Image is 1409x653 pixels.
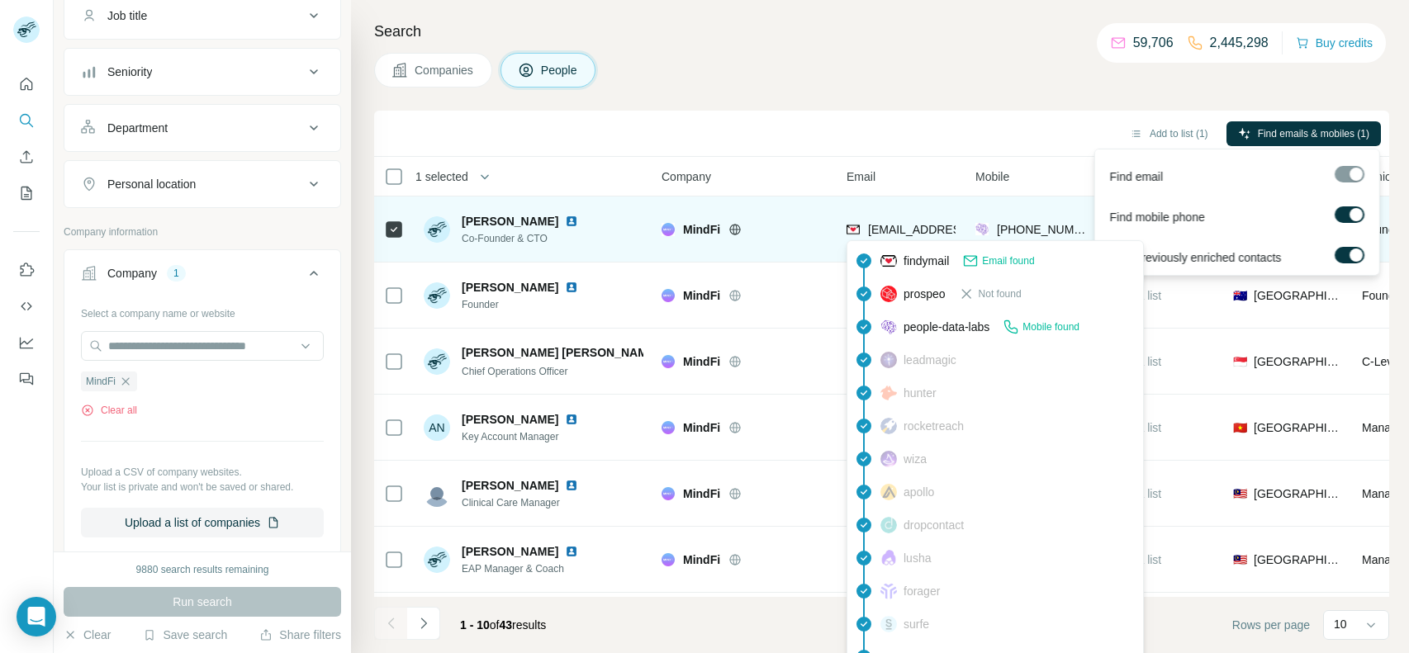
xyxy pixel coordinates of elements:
[565,545,578,558] img: LinkedIn logo
[541,62,579,78] span: People
[1210,33,1269,53] p: 2,445,298
[374,20,1389,43] h4: Search
[462,215,558,228] span: [PERSON_NAME]
[81,300,324,321] div: Select a company name or website
[81,403,137,418] button: Clear all
[64,52,340,92] button: Seniority
[662,355,675,368] img: Logo of MindFi
[136,562,269,577] div: 9880 search results remaining
[1133,33,1174,53] p: 59,706
[880,484,897,500] img: provider apollo logo
[462,231,598,246] span: Co-Founder & CTO
[662,168,711,185] span: Company
[500,618,513,632] span: 43
[81,465,324,480] p: Upload a CSV of company websites.
[17,597,56,636] div: Open Intercom Messenger
[683,287,720,304] span: MindFi
[847,168,875,185] span: Email
[462,561,598,576] span: EAP Manager & Coach
[880,451,897,467] img: provider wiza logo
[424,480,450,507] img: Avatar
[1362,168,1407,185] span: Seniority
[64,225,341,239] p: Company information
[683,353,720,370] span: MindFi
[880,550,897,566] img: provider lusha logo
[462,344,782,361] span: [PERSON_NAME] [PERSON_NAME][GEOGRAPHIC_DATA]
[683,485,720,502] span: MindFi
[64,253,340,300] button: Company1
[424,348,450,375] img: Avatar
[880,386,897,400] img: provider hunter logo
[259,627,341,643] button: Share filters
[13,106,40,135] button: Search
[13,291,40,321] button: Use Surfe API
[1362,487,1407,500] span: Manager
[460,618,546,632] span: results
[490,618,500,632] span: of
[13,142,40,172] button: Enrich CSV
[13,69,40,99] button: Quick start
[662,289,675,302] img: Logo of MindFi
[407,607,440,640] button: Navigate to next page
[143,627,227,643] button: Save search
[904,253,949,269] span: findymail
[424,547,450,573] img: Avatar
[415,168,468,185] span: 1 selected
[1232,617,1310,633] span: Rows per page
[424,282,450,309] img: Avatar
[462,297,598,312] span: Founder
[1233,353,1247,370] span: 🇸🇬
[904,484,934,500] span: apollo
[1362,553,1407,566] span: Manager
[81,480,324,494] p: Your list is private and won't be saved or shared.
[975,168,1009,185] span: Mobile
[1254,419,1342,436] span: [GEOGRAPHIC_DATA]
[565,281,578,294] img: LinkedIn logo
[1362,355,1402,368] span: C-Level
[1254,287,1342,304] span: [GEOGRAPHIC_DATA]
[662,421,675,434] img: Logo of MindFi
[683,221,720,238] span: MindFi
[1109,168,1163,185] span: Find email
[880,583,897,599] img: provider forager logo
[13,178,40,208] button: My lists
[462,279,558,296] span: [PERSON_NAME]
[1233,485,1247,502] span: 🇲🇾
[13,328,40,357] button: Dashboard
[64,108,340,148] button: Department
[904,451,927,467] span: wiza
[904,286,946,302] span: prospeo
[683,419,720,436] span: MindFi
[1258,126,1369,141] span: Find emails & mobiles (1)
[415,62,475,78] span: Companies
[847,221,860,238] img: provider findymail logo
[565,215,578,228] img: LinkedIn logo
[107,120,168,136] div: Department
[86,374,116,389] span: MindFi
[107,64,152,80] div: Seniority
[460,618,490,632] span: 1 - 10
[107,176,196,192] div: Personal location
[904,352,956,368] span: leadmagic
[1109,209,1204,225] span: Find mobile phone
[1118,121,1220,146] button: Add to list (1)
[424,216,450,243] img: Avatar
[1022,319,1079,334] span: Mobile found
[1233,551,1247,568] span: 🇲🇾
[904,319,989,335] span: people-data-labs
[1254,485,1342,502] span: [GEOGRAPHIC_DATA]
[662,553,675,566] img: Logo of MindFi
[982,253,1034,268] span: Email found
[1296,31,1373,54] button: Buy credits
[880,418,897,434] img: provider rocketreach logo
[1362,289,1405,302] span: Founder
[1362,421,1407,434] span: Manager
[662,487,675,500] img: Logo of MindFi
[13,364,40,394] button: Feedback
[978,286,1021,301] span: Not found
[1109,249,1281,266] span: Skip previously enriched contacts
[64,164,340,204] button: Personal location
[565,479,578,492] img: LinkedIn logo
[462,495,598,510] span: Clinical Care Manager
[1254,551,1342,568] span: [GEOGRAPHIC_DATA]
